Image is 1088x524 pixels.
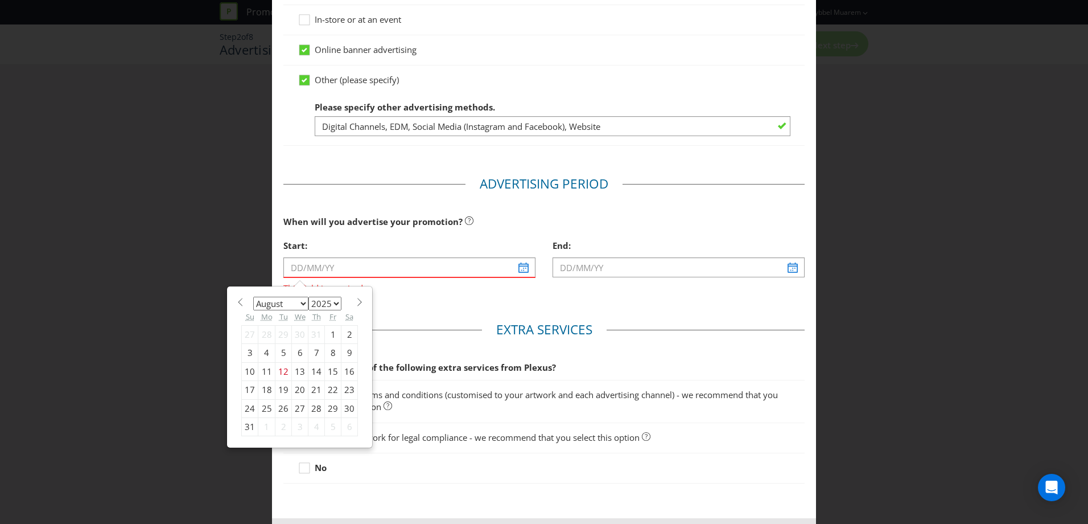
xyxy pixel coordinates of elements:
div: 6 [341,418,358,436]
div: 11 [258,362,275,380]
div: 5 [275,344,292,362]
div: 6 [292,344,308,362]
div: 20 [292,381,308,399]
div: 21 [308,381,325,399]
abbr: Tuesday [279,312,288,322]
div: 28 [258,325,275,343]
div: 9 [341,344,358,362]
div: 24 [242,399,258,417]
div: 19 [275,381,292,399]
strong: No [315,462,327,473]
input: DD/MM/YY [283,257,535,277]
abbr: Sunday [246,312,254,322]
div: 29 [275,325,292,343]
div: 1 [325,325,341,343]
span: Online banner advertising [315,44,417,55]
div: 7 [308,344,325,362]
div: 26 [275,399,292,417]
div: 27 [242,325,258,343]
div: 31 [242,418,258,436]
div: 13 [292,362,308,380]
div: 4 [308,418,325,436]
legend: Advertising Period [465,175,623,193]
span: Please specify other advertising methods. [315,101,495,113]
span: This field is required [283,278,535,294]
div: 22 [325,381,341,399]
div: 1 [258,418,275,436]
div: 23 [341,381,358,399]
abbr: Wednesday [295,312,306,322]
div: 25 [258,399,275,417]
div: 4 [258,344,275,362]
div: 5 [325,418,341,436]
div: 28 [308,399,325,417]
abbr: Thursday [312,312,321,322]
div: 18 [258,381,275,399]
div: 30 [292,325,308,343]
input: DD/MM/YY [553,257,805,277]
abbr: Friday [329,312,336,322]
span: Short form terms and conditions (customised to your artwork and each advertising channel) - we re... [315,389,778,412]
div: 8 [325,344,341,362]
div: 2 [275,418,292,436]
div: Open Intercom Messenger [1038,474,1065,501]
div: End: [553,234,805,257]
span: In-store or at an event [315,14,401,25]
div: 10 [242,362,258,380]
div: Start: [283,234,535,257]
div: 17 [242,381,258,399]
div: 16 [341,362,358,380]
div: 29 [325,399,341,417]
abbr: Saturday [345,312,353,322]
div: 14 [308,362,325,380]
div: 15 [325,362,341,380]
abbr: Monday [261,312,273,322]
legend: Extra Services [482,321,607,339]
div: 27 [292,399,308,417]
div: 2 [341,325,358,343]
span: Would you like any of the following extra services from Plexus? [283,362,556,373]
div: 12 [275,362,292,380]
span: Other (please specify) [315,74,399,85]
span: When will you advertise your promotion? [283,216,463,227]
div: 3 [242,344,258,362]
span: Review of artwork for legal compliance - we recommend that you select this option [315,432,640,443]
div: 30 [341,399,358,417]
div: 31 [308,325,325,343]
div: 3 [292,418,308,436]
